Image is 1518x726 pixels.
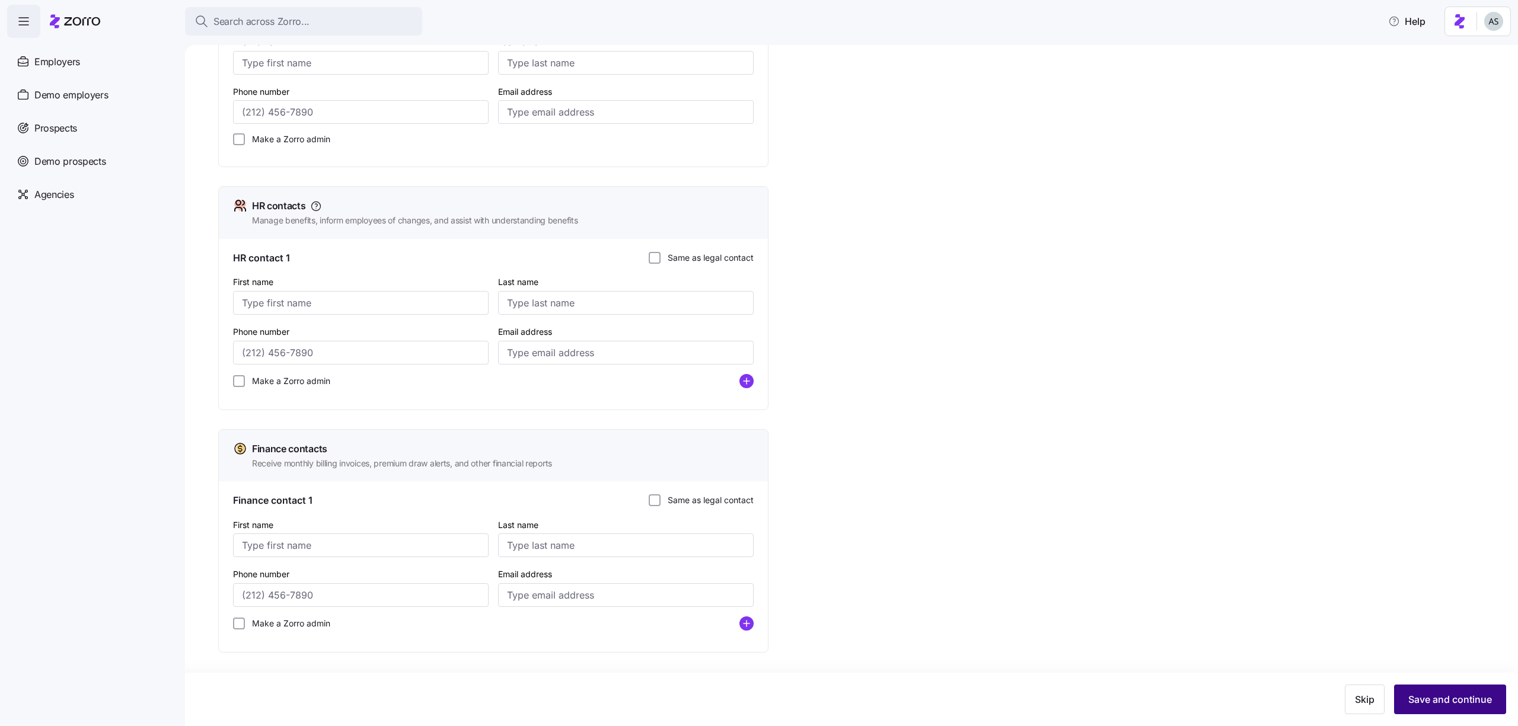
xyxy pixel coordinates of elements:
[233,85,289,98] label: Phone number
[233,291,489,315] input: Type first name
[498,100,754,124] input: Type email address
[34,55,80,69] span: Employers
[34,187,74,202] span: Agencies
[498,583,754,607] input: Type email address
[245,133,330,145] label: Make a Zorro admin
[739,374,754,388] svg: add icon
[1484,12,1503,31] img: c4d3a52e2a848ea5f7eb308790fba1e4
[498,341,754,364] input: Type email address
[1394,685,1506,714] button: Save and continue
[498,276,538,289] label: Last name
[233,493,312,508] span: Finance contact 1
[7,45,176,78] a: Employers
[498,85,552,98] label: Email address
[1355,692,1375,706] span: Skip
[233,533,489,557] input: Type first name
[233,341,489,364] input: (212) 456-7890
[252,215,578,226] span: Manage benefits, inform employees of changes, and assist with understanding benefits
[233,51,489,75] input: Type first name
[739,616,754,631] svg: add icon
[233,568,289,581] label: Phone number
[252,442,327,456] span: Finance contacts
[252,199,305,213] span: HR contacts
[1345,685,1385,714] button: Skip
[233,519,273,532] label: First name
[7,145,176,178] a: Demo prospects
[498,519,538,532] label: Last name
[661,494,754,506] label: Same as legal contact
[498,325,552,338] label: Email address
[1408,692,1492,706] span: Save and continue
[252,458,552,469] span: Receive monthly billing invoices, premium draw alerts, and other financial reports
[1388,14,1425,28] span: Help
[34,88,109,103] span: Demo employers
[245,618,330,629] label: Make a Zorro admin
[213,14,310,29] span: Search across Zorro...
[661,252,754,264] label: Same as legal contact
[34,154,106,169] span: Demo prospects
[1379,9,1435,33] button: Help
[7,178,176,211] a: Agencies
[498,533,754,557] input: Type last name
[498,568,552,581] label: Email address
[7,78,176,111] a: Demo employers
[34,121,77,136] span: Prospects
[233,325,289,338] label: Phone number
[498,51,754,75] input: Type last name
[7,111,176,145] a: Prospects
[233,100,489,124] input: (212) 456-7890
[233,583,489,607] input: (212) 456-7890
[498,291,754,315] input: Type last name
[233,251,290,266] span: HR contact 1
[233,276,273,289] label: First name
[245,375,330,387] label: Make a Zorro admin
[185,7,422,36] button: Search across Zorro...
